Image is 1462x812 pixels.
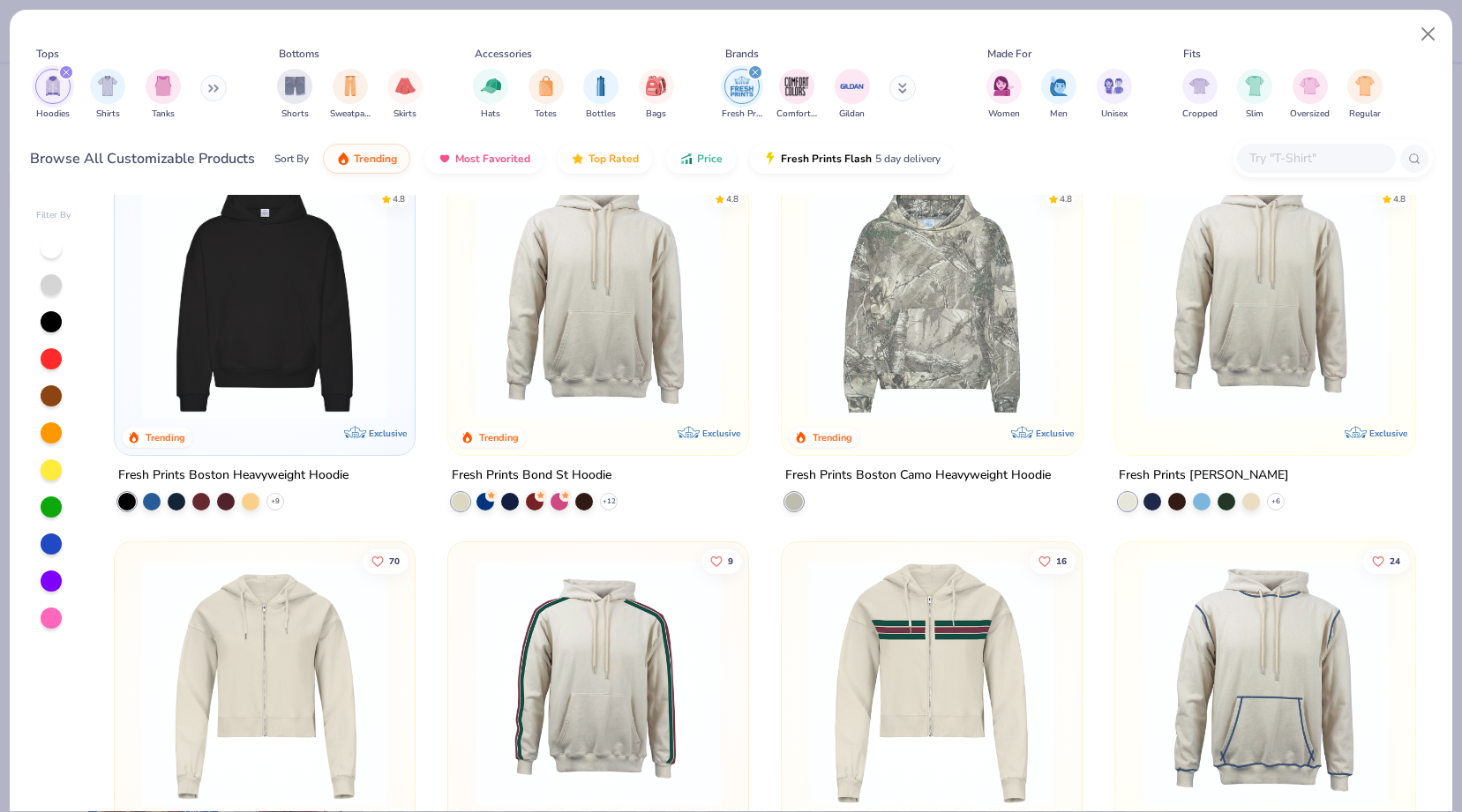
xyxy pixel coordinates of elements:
[330,69,371,121] button: filter button
[722,108,762,121] span: Fresh Prints
[1036,428,1074,439] span: Exclusive
[424,144,544,174] button: Most Favorited
[132,173,397,420] img: 91acfc32-fd48-4d6b-bdad-a4c1a30ac3fc
[96,108,120,121] span: Shirts
[35,69,71,121] div: filter for Hoodies
[776,69,817,121] button: filter button
[323,144,410,174] button: Trending
[1347,69,1383,121] button: filter button
[1182,108,1218,121] span: Cropped
[986,69,1022,121] button: filter button
[987,46,1031,62] div: Made For
[835,69,870,121] button: filter button
[1237,69,1272,121] div: filter for Slim
[725,46,759,62] div: Brands
[726,192,738,205] div: 4.8
[1041,69,1076,121] div: filter for Men
[988,108,1020,121] span: Women
[591,76,611,96] img: Bottles Image
[118,465,349,487] div: Fresh Prints Boston Heavyweight Hoodie
[1133,560,1398,807] img: 44283f60-1aba-4b02-9c50-56c64dcdfe79
[466,173,731,420] img: 8f478216-4029-45fd-9955-0c7f7b28c4ae
[1246,108,1263,121] span: Slim
[387,69,423,121] div: filter for Skirts
[1097,69,1132,121] button: filter button
[394,108,416,121] span: Skirts
[330,69,371,121] div: filter for Sweatpants
[277,69,312,121] div: filter for Shorts
[583,69,619,121] div: filter for Bottles
[90,69,125,121] button: filter button
[1041,69,1076,121] button: filter button
[369,428,407,439] span: Exclusive
[729,73,755,100] img: Fresh Prints Image
[750,144,954,174] button: Fresh Prints Flash5 day delivery
[481,108,500,121] span: Hats
[529,69,564,121] button: filter button
[277,69,312,121] button: filter button
[152,108,175,121] span: Tanks
[1363,548,1409,573] button: Like
[1183,46,1201,62] div: Fits
[1060,192,1072,205] div: 4.8
[1245,76,1264,96] img: Slim Image
[285,76,305,96] img: Shorts Image
[146,69,181,121] button: filter button
[1300,76,1320,96] img: Oversized Image
[785,465,1051,487] div: Fresh Prints Boston Camo Heavyweight Hoodie
[336,152,350,166] img: trending.gif
[839,73,866,100] img: Gildan Image
[1412,18,1445,51] button: Close
[535,108,557,121] span: Totes
[639,69,674,121] div: filter for Bags
[697,152,723,166] span: Price
[30,148,255,169] div: Browse All Customizable Products
[1049,76,1068,96] img: Men Image
[1119,465,1289,487] div: Fresh Prints [PERSON_NAME]
[839,108,865,121] span: Gildan
[1104,76,1124,96] img: Unisex Image
[536,76,556,96] img: Totes Image
[473,69,508,121] div: filter for Hats
[452,465,611,487] div: Fresh Prints Bond St Hoodie
[393,192,405,205] div: 4.8
[274,151,309,167] div: Sort By
[1349,108,1381,121] span: Regular
[583,69,619,121] button: filter button
[1290,108,1330,121] span: Oversized
[666,144,736,174] button: Price
[763,152,777,166] img: flash.gif
[722,69,762,121] div: filter for Fresh Prints
[702,428,740,439] span: Exclusive
[387,69,423,121] button: filter button
[603,496,616,507] span: + 12
[1097,69,1132,121] div: filter for Unisex
[466,560,731,807] img: 4d8351c1-03e8-42c5-9cae-0d6556e246c8
[1050,108,1068,121] span: Men
[1189,76,1210,96] img: Cropped Image
[639,69,674,121] button: filter button
[875,149,941,169] span: 5 day delivery
[473,69,508,121] button: filter button
[781,152,872,166] span: Fresh Prints Flash
[271,496,280,507] span: + 9
[389,556,400,565] span: 70
[36,209,71,222] div: Filter By
[799,173,1064,420] img: 28bc0d45-805b-48d6-b7de-c789025e6b70
[36,46,59,62] div: Tops
[1248,148,1383,168] input: Try "T-Shirt"
[43,76,63,96] img: Hoodies Image
[341,76,360,96] img: Sweatpants Image
[481,76,501,96] img: Hats Image
[1355,76,1376,96] img: Regular Image
[1347,69,1383,121] div: filter for Regular
[1290,69,1330,121] button: filter button
[646,108,666,121] span: Bags
[1133,173,1398,420] img: 4cba63b0-d7b1-4498-a49e-d83b35899c19
[146,69,181,121] div: filter for Tanks
[354,152,397,166] span: Trending
[1056,556,1067,565] span: 16
[646,76,665,96] img: Bags Image
[1182,69,1218,121] button: filter button
[1271,496,1280,507] span: + 6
